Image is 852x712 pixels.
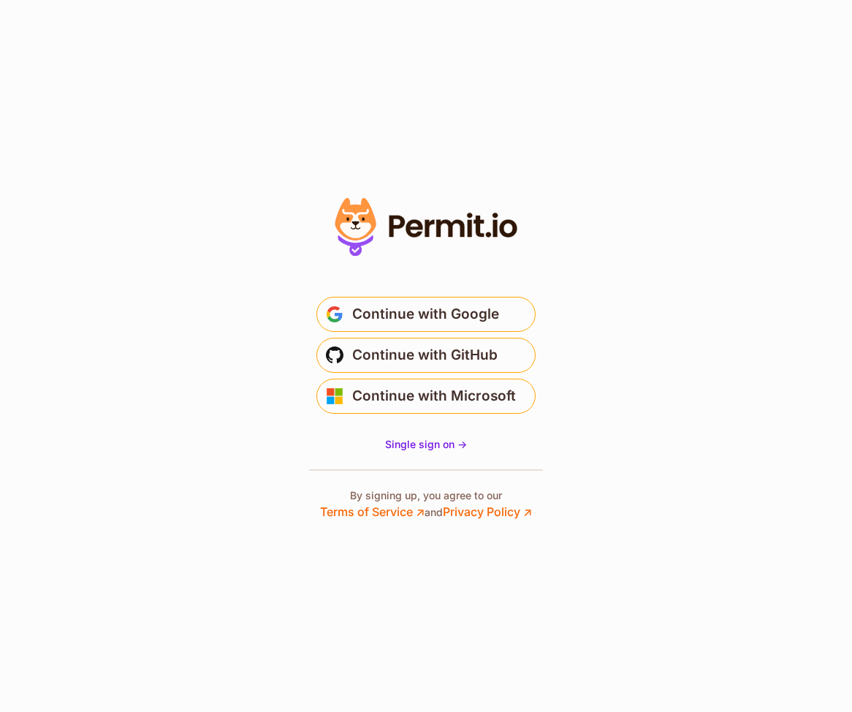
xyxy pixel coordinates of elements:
span: Continue with GitHub [352,344,498,367]
a: Privacy Policy ↗ [443,504,532,519]
a: Single sign on -> [385,437,467,452]
p: By signing up, you agree to our and [320,488,532,520]
button: Continue with Microsoft [316,379,536,414]
a: Terms of Service ↗ [320,504,425,519]
button: Continue with Google [316,297,536,332]
span: Single sign on -> [385,438,467,450]
span: Continue with Microsoft [352,385,516,408]
button: Continue with GitHub [316,338,536,373]
span: Continue with Google [352,303,499,326]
